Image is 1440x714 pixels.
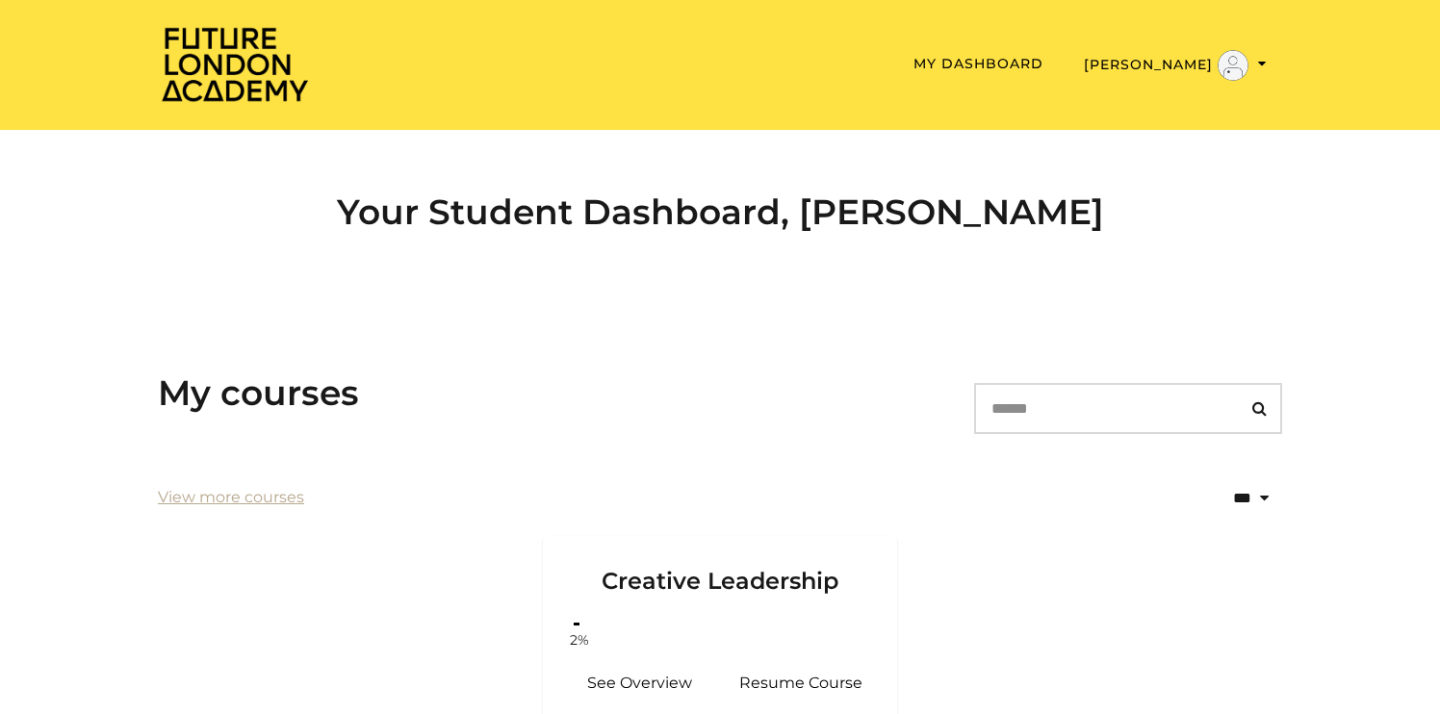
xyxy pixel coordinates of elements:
a: Creative Leadership: Resume Course [720,660,882,706]
a: Creative Leadership [543,536,897,619]
button: Toggle menu [1078,49,1273,82]
h3: My courses [158,372,359,414]
h3: Creative Leadership [566,536,874,596]
a: View more courses [158,486,304,509]
span: 2% [556,630,603,650]
a: Creative Leadership: See Overview [558,660,720,706]
select: status [1170,475,1282,521]
h2: Your Student Dashboard, [PERSON_NAME] [158,191,1282,233]
a: My Dashboard [913,55,1043,72]
img: Home Page [158,25,312,103]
